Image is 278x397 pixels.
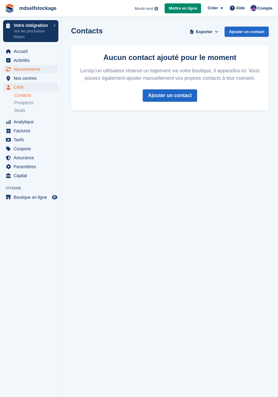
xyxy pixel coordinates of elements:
a: menu [3,144,58,153]
a: Ajouter un contact [225,27,269,37]
span: Prospects [14,100,33,106]
a: menu [3,47,58,56]
img: Melvin Dabonneville [251,5,257,11]
p: Voir les prochaines étapes [14,28,50,40]
span: Boutique en ligne [14,193,51,202]
a: Boutique d'aperçu [51,194,58,201]
span: Créer [208,5,218,11]
a: Votre intégration Voir les prochaines étapes [3,20,58,42]
span: Capital [14,171,51,180]
p: Votre intégration [14,23,50,28]
span: Coupons [14,144,51,153]
span: Mettre en ligne [169,5,197,11]
span: Paramètres [14,162,51,171]
span: Exporter [196,29,212,35]
a: menu [3,153,58,162]
a: Prospects [14,100,58,106]
span: CRM [14,83,51,92]
a: menu [3,83,58,92]
a: menu [3,193,58,202]
a: Contacts [14,92,58,98]
span: Factures [14,126,51,135]
span: Compte [258,5,272,11]
span: Abonnements [14,65,51,74]
img: icon-info-grey-7440780725fd019a000dd9b08b2336e03edf1995a4989e88bcd33f0948082b44.svg [154,7,158,11]
a: menu [3,162,58,171]
span: Mode test [135,6,154,12]
a: menu [3,65,58,74]
a: menu [3,135,58,144]
a: mdselfstockage [17,3,59,13]
span: Vitrine [6,185,61,191]
a: menu [3,126,58,135]
a: menu [3,117,58,126]
span: Deals [14,108,25,113]
button: Exporter [189,27,220,37]
span: Aide [236,5,245,11]
span: Activités [14,56,51,65]
img: stora-icon-8386f47178a22dfd0bd8f6a31ec36ba5ce8667c1dd55bd0f319d3a0aa187defe.svg [5,4,14,13]
a: Deals [14,107,58,114]
strong: Aucun contact ajouté pour le moment [103,53,237,62]
span: Analytique [14,117,51,126]
a: menu [3,171,58,180]
span: Accueil [14,47,51,56]
span: Nos centres [14,74,51,83]
a: Mettre en ligne [165,3,201,14]
span: Assurance [14,153,51,162]
a: menu [3,74,58,83]
h1: Contacts [71,27,103,35]
a: Ajouter un contact [143,89,197,102]
span: Tarifs [14,135,51,144]
a: menu [3,56,58,65]
p: Lorsqu'un utilisateur réserve un logement via votre boutique, il apparaîtra ici. Vous pouvez égal... [78,67,261,82]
